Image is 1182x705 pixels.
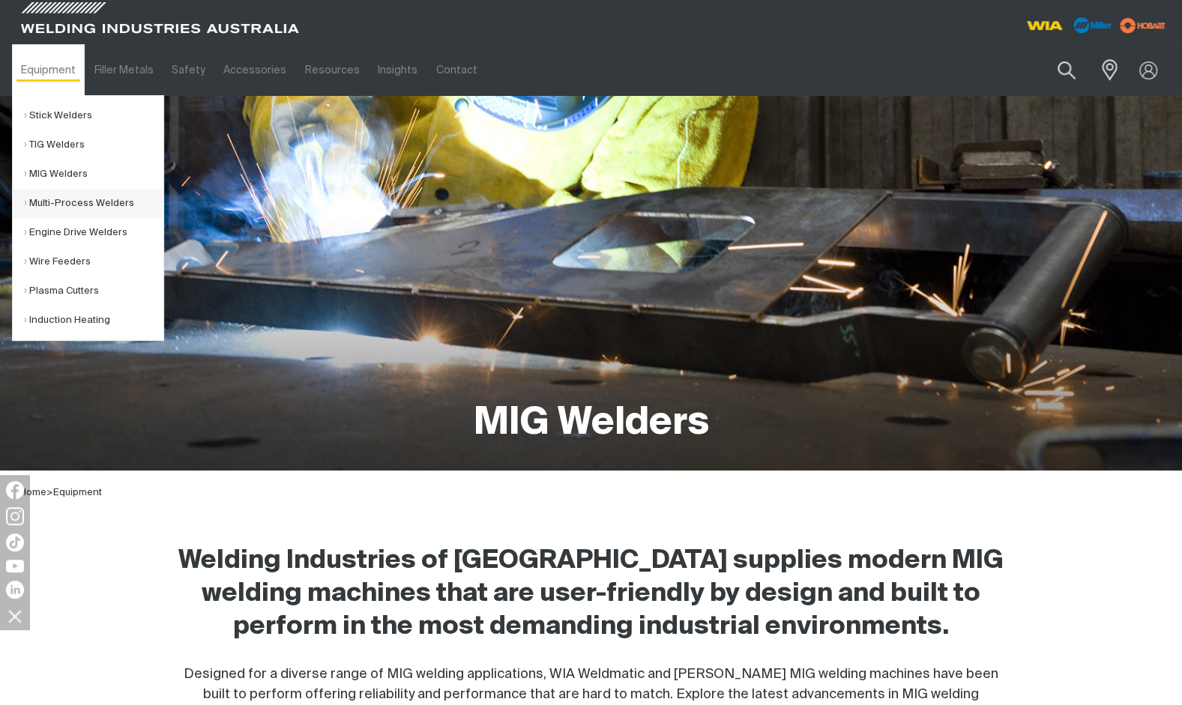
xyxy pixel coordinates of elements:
a: TIG Welders [24,130,163,160]
a: Filler Metals [85,44,162,96]
span: > [46,488,53,497]
img: YouTube [6,560,24,572]
input: Product name or item number... [1022,52,1092,88]
img: Facebook [6,481,24,499]
a: Induction Heating [24,306,163,335]
ul: Equipment Submenu [12,95,164,341]
img: TikTok [6,533,24,551]
a: Home [19,488,46,497]
a: Accessories [214,44,295,96]
img: LinkedIn [6,581,24,599]
a: Stick Welders [24,101,163,130]
a: Contact [426,44,486,96]
img: miller [1115,14,1170,37]
a: Equipment [53,488,102,497]
h1: MIG Welders [474,399,709,448]
a: MIG Welders [24,160,163,189]
a: Safety [163,44,214,96]
a: Engine Drive Welders [24,218,163,247]
a: Multi-Process Welders [24,189,163,218]
img: Instagram [6,507,24,525]
a: Resources [296,44,369,96]
h2: Welding Industries of [GEOGRAPHIC_DATA] supplies modern MIG welding machines that are user-friend... [177,545,1005,644]
a: Equipment [12,44,85,96]
a: Plasma Cutters [24,276,163,306]
a: Insights [369,44,426,96]
a: Wire Feeders [24,247,163,276]
nav: Main [12,44,881,96]
button: Search products [1041,52,1092,88]
img: hide socials [2,603,28,629]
